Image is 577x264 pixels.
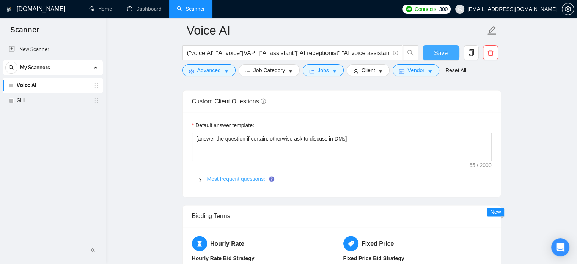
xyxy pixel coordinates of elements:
span: caret-down [288,68,293,74]
span: 300 [439,5,447,13]
img: upwork-logo.png [406,6,412,12]
button: copy [464,45,479,60]
span: caret-down [378,68,383,74]
a: Voice AI [17,78,89,93]
span: holder [93,98,99,104]
div: Most frequent questions: [192,170,492,188]
span: Save [434,48,448,58]
a: Reset All [445,66,466,74]
button: barsJob Categorycaret-down [239,64,300,76]
span: copy [464,49,478,56]
span: delete [483,49,498,56]
span: setting [189,68,194,74]
span: Custom Client Questions [192,98,266,104]
span: user [457,6,462,12]
button: search [403,45,418,60]
div: Bidding Terms [192,205,492,227]
span: caret-down [332,68,337,74]
button: setting [562,3,574,15]
div: Tooltip anchor [268,175,275,182]
button: settingAdvancedcaret-down [182,64,236,76]
li: New Scanner [3,42,103,57]
div: Open Intercom Messenger [551,238,569,256]
span: My Scanners [20,60,50,75]
button: search [5,62,17,74]
b: Fixed Price Bid Strategy [343,255,404,261]
b: Hourly Rate Bid Strategy [192,255,255,261]
textarea: Default answer template: [192,133,492,161]
span: Client [362,66,375,74]
input: Search Freelance Jobs... [187,48,390,58]
button: folderJobscaret-down [303,64,344,76]
a: GHL [17,93,89,108]
button: userClientcaret-down [347,64,390,76]
span: bars [245,68,250,74]
span: search [403,49,418,56]
span: Advanced [197,66,221,74]
span: Job Category [253,66,285,74]
span: info-circle [261,98,266,104]
button: delete [483,45,498,60]
li: My Scanners [3,60,103,108]
span: info-circle [393,51,398,55]
a: Most frequent questions: [207,176,265,182]
span: Scanner [5,24,45,40]
img: logo [6,3,12,16]
a: homeHome [89,6,112,12]
a: New Scanner [9,42,97,57]
span: right [198,178,203,182]
a: searchScanner [177,6,205,12]
button: Save [423,45,459,60]
a: dashboardDashboard [127,6,162,12]
span: Vendor [407,66,424,74]
span: holder [93,82,99,89]
span: user [353,68,358,74]
label: Default answer template: [192,121,254,130]
button: idcardVendorcaret-down [393,64,439,76]
h5: Fixed Price [343,236,492,251]
h5: Hourly Rate [192,236,340,251]
span: tag [343,236,358,251]
span: caret-down [428,68,433,74]
a: setting [562,6,574,12]
span: idcard [399,68,404,74]
span: double-left [90,246,98,254]
span: Jobs [318,66,329,74]
input: Scanner name... [187,21,486,40]
span: Connects: [415,5,437,13]
span: edit [487,25,497,35]
span: search [6,65,17,70]
span: hourglass [192,236,207,251]
span: caret-down [224,68,229,74]
span: New [490,209,501,215]
span: folder [309,68,314,74]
